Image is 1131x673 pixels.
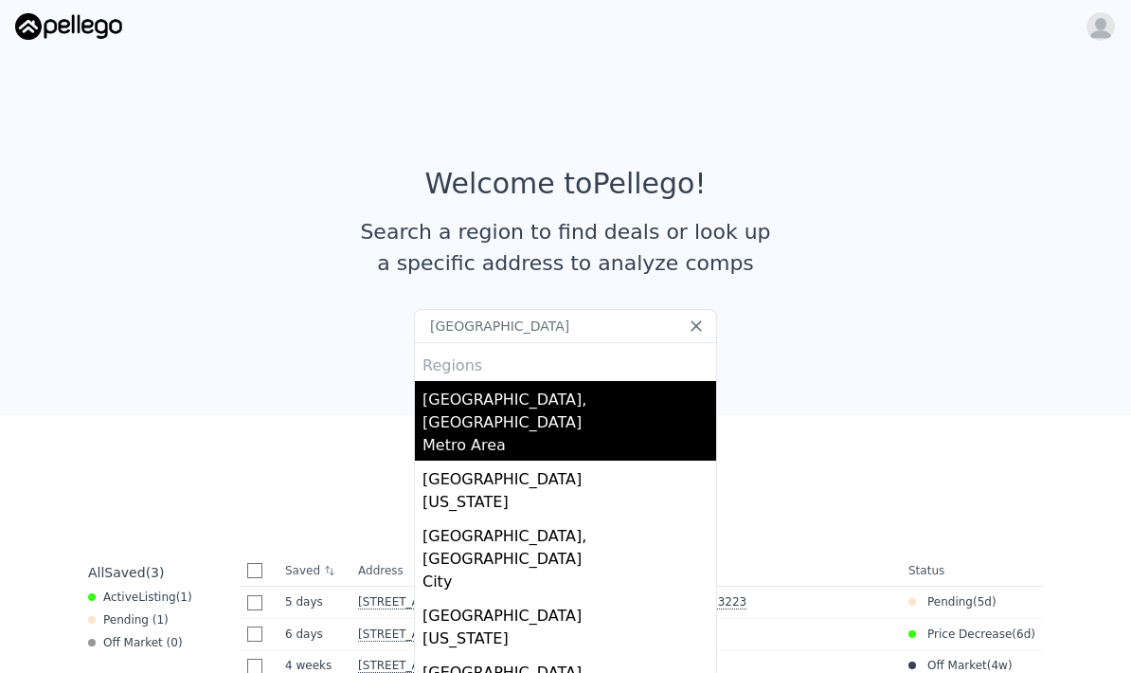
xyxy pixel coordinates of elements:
div: Pending ( 1 ) [88,612,169,628]
time: 2025-09-06 10:33 [991,658,1007,673]
div: Off Market ( 0 ) [88,635,183,650]
span: Active ( 1 ) [103,590,192,605]
span: Listing [138,591,176,604]
span: Pending ( [916,594,978,609]
th: Status [901,555,1043,587]
div: Search a region to find deals or look up a specific address to analyze comps [353,216,778,279]
span: ) [1008,658,1013,673]
span: ) [992,594,996,609]
input: Search an address or region... [414,309,717,343]
time: 2025-09-27 00:17 [285,594,343,609]
div: [GEOGRAPHIC_DATA] [422,461,716,491]
time: 2025-09-26 19:44 [285,627,343,642]
span: ) [1031,627,1035,642]
div: [GEOGRAPHIC_DATA], [GEOGRAPHIC_DATA] [422,518,716,571]
div: Saved Properties [81,476,1050,510]
div: Regions [415,343,716,381]
span: Saved [104,565,145,580]
th: Saved [278,555,350,586]
span: Price Decrease ( [916,627,1016,642]
img: Pellego [15,13,122,40]
div: Welcome to Pellego ! [425,167,707,201]
div: All ( 3 ) [88,563,164,582]
time: 2025-09-06 16:14 [285,658,343,673]
time: 2025-09-27 00:00 [978,594,992,609]
time: 2025-09-26 13:36 [1016,627,1031,642]
th: Address [350,555,901,587]
div: City [422,571,716,597]
div: [US_STATE] [422,491,716,518]
div: Metro Area [422,434,716,461]
div: [US_STATE] [422,628,716,654]
span: Off Market ( [916,658,991,673]
div: [GEOGRAPHIC_DATA] [422,597,716,628]
div: [GEOGRAPHIC_DATA], [GEOGRAPHIC_DATA] [422,381,716,434]
img: avatar [1086,11,1116,42]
